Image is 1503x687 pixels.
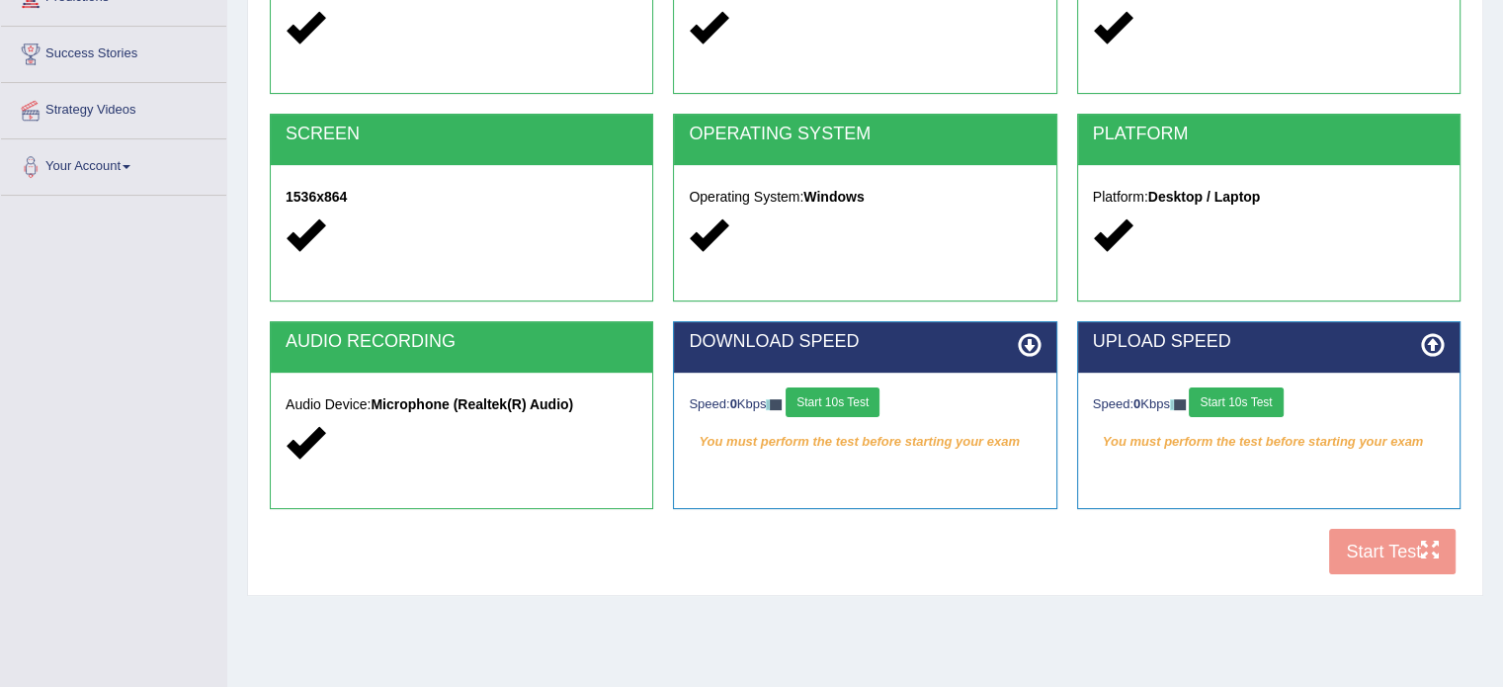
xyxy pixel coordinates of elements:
h2: DOWNLOAD SPEED [689,332,1041,352]
h2: UPLOAD SPEED [1093,332,1445,352]
em: You must perform the test before starting your exam [1093,427,1445,457]
em: You must perform the test before starting your exam [689,427,1041,457]
a: Your Account [1,139,226,189]
strong: Windows [803,189,864,205]
h2: AUDIO RECORDING [286,332,637,352]
h5: Audio Device: [286,397,637,412]
strong: 0 [730,396,737,411]
div: Speed: Kbps [689,387,1041,422]
h5: Platform: [1093,190,1445,205]
strong: 1536x864 [286,189,347,205]
div: Speed: Kbps [1093,387,1445,422]
strong: Microphone (Realtek(R) Audio) [371,396,573,412]
img: ajax-loader-fb-connection.gif [766,399,782,410]
a: Strategy Videos [1,83,226,132]
h2: PLATFORM [1093,125,1445,144]
strong: Desktop / Laptop [1148,189,1261,205]
button: Start 10s Test [786,387,879,417]
h2: SCREEN [286,125,637,144]
button: Start 10s Test [1189,387,1283,417]
img: ajax-loader-fb-connection.gif [1170,399,1186,410]
strong: 0 [1133,396,1140,411]
h2: OPERATING SYSTEM [689,125,1041,144]
a: Success Stories [1,27,226,76]
h5: Operating System: [689,190,1041,205]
